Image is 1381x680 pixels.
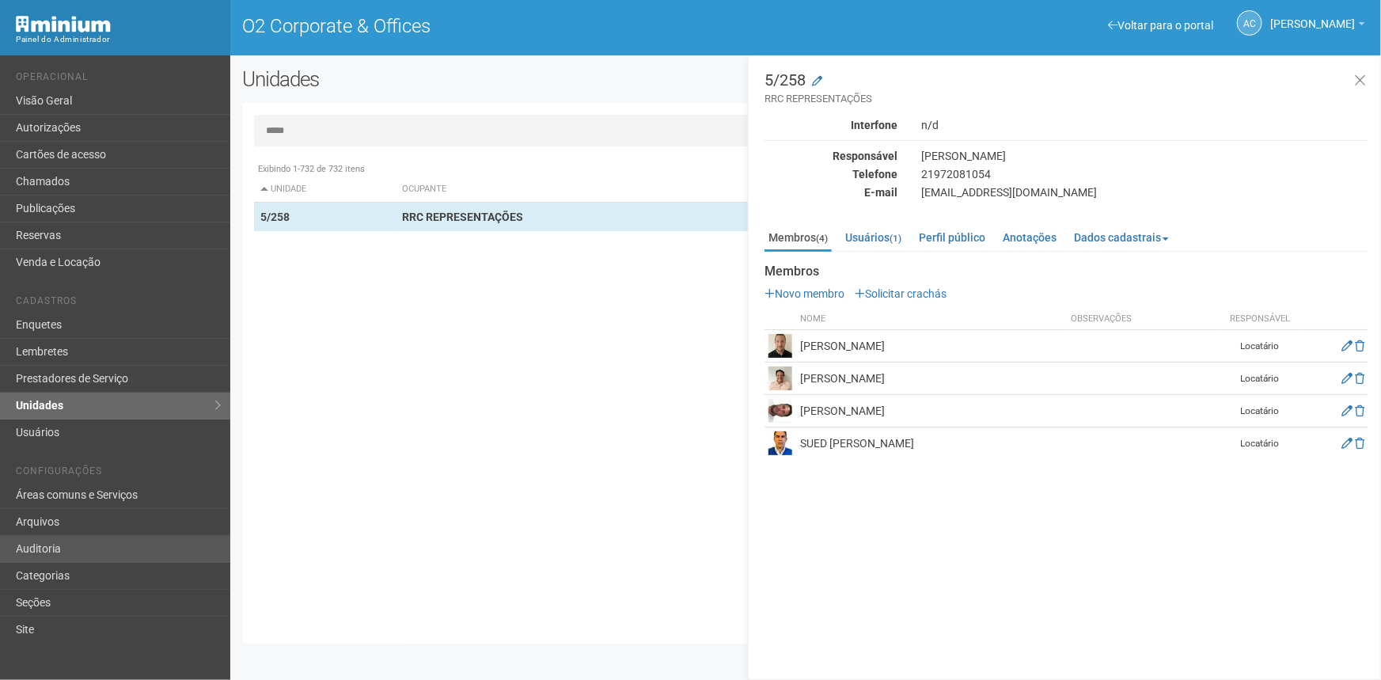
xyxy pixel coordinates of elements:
[1070,226,1173,249] a: Dados cadastrais
[16,295,218,312] li: Cadastros
[1270,2,1355,30] span: Ana Carla de Carvalho Silva
[254,177,396,203] th: Unidade: activate to sort column descending
[402,211,523,223] strong: RRC REPRESENTAÇÕES
[1341,405,1353,417] a: Editar membro
[1341,437,1353,450] a: Editar membro
[1237,10,1262,36] a: AC
[909,167,1380,181] div: 21972081054
[1220,427,1299,460] td: Locatário
[841,226,905,249] a: Usuários(1)
[16,16,111,32] img: Minium
[1355,372,1364,385] a: Excluir membro
[1341,340,1353,352] a: Editar membro
[812,74,822,89] a: Modificar a unidade
[764,264,1368,279] strong: Membros
[764,287,844,300] a: Novo membro
[764,226,832,252] a: Membros(4)
[254,162,1357,177] div: Exibindo 1-732 de 732 itens
[1355,405,1364,417] a: Excluir membro
[796,330,1068,363] td: [PERSON_NAME]
[753,185,909,199] div: E-mail
[242,67,698,91] h2: Unidades
[768,399,792,423] img: user.png
[1068,309,1221,330] th: Observações
[909,185,1380,199] div: [EMAIL_ADDRESS][DOMAIN_NAME]
[1220,363,1299,395] td: Locatário
[1355,340,1364,352] a: Excluir membro
[260,211,290,223] strong: 5/258
[753,167,909,181] div: Telefone
[16,465,218,482] li: Configurações
[16,71,218,88] li: Operacional
[796,427,1068,460] td: SUED [PERSON_NAME]
[1220,330,1299,363] td: Locatário
[909,118,1380,132] div: n/d
[753,149,909,163] div: Responsável
[1220,309,1299,330] th: Responsável
[768,334,792,358] img: user.png
[796,309,1068,330] th: Nome
[764,92,1368,106] small: RRC REPRESENTAÇÕES
[796,363,1068,395] td: [PERSON_NAME]
[768,431,792,455] img: user.png
[1270,20,1365,32] a: [PERSON_NAME]
[16,32,218,47] div: Painel do Administrador
[909,149,1380,163] div: [PERSON_NAME]
[890,233,901,244] small: (1)
[1108,19,1213,32] a: Voltar para o portal
[768,367,792,390] img: user.png
[1341,372,1353,385] a: Editar membro
[764,72,1368,106] h3: 5/258
[915,226,989,249] a: Perfil público
[999,226,1060,249] a: Anotações
[242,16,794,36] h1: O2 Corporate & Offices
[396,177,883,203] th: Ocupante: activate to sort column ascending
[753,118,909,132] div: Interfone
[1220,395,1299,427] td: Locatário
[816,233,828,244] small: (4)
[1355,437,1364,450] a: Excluir membro
[796,395,1068,427] td: [PERSON_NAME]
[855,287,947,300] a: Solicitar crachás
